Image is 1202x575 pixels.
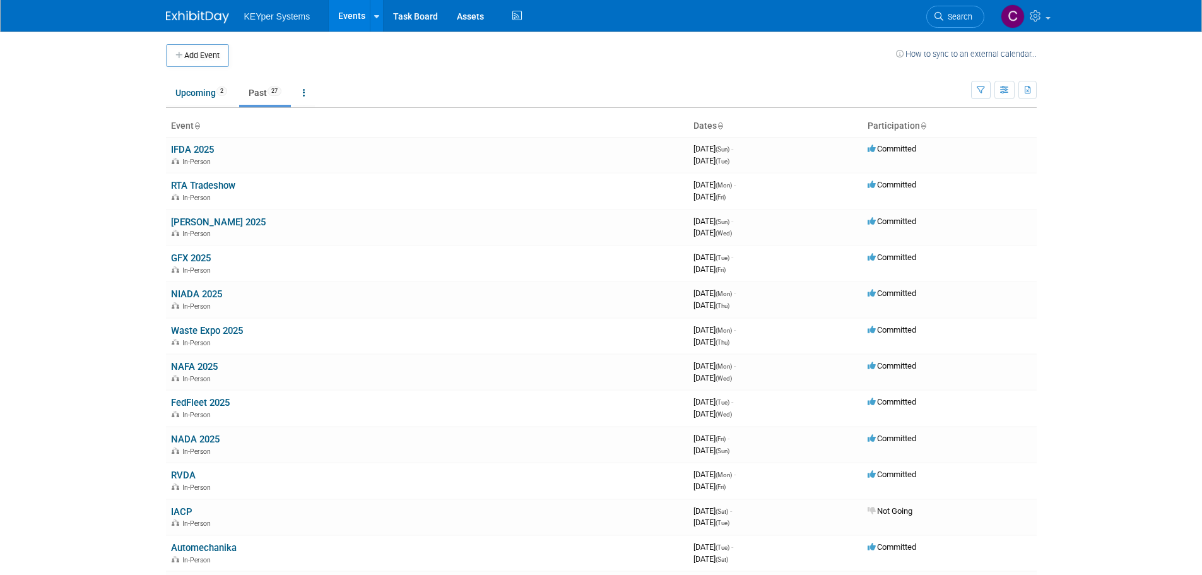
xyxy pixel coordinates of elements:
[171,180,235,191] a: RTA Tradeshow
[728,434,729,443] span: -
[716,471,732,478] span: (Mon)
[693,264,726,274] span: [DATE]
[1001,4,1025,28] img: Cameron Baucom
[171,470,196,481] a: RVDA
[693,470,736,479] span: [DATE]
[693,288,736,298] span: [DATE]
[730,506,732,516] span: -
[171,144,214,155] a: IFDA 2025
[172,375,179,381] img: In-Person Event
[693,506,732,516] span: [DATE]
[171,542,237,554] a: Automechanika
[716,290,732,297] span: (Mon)
[896,49,1037,59] a: How to sync to an external calendar...
[920,121,926,131] a: Sort by Participation Type
[171,361,218,372] a: NAFA 2025
[693,325,736,335] span: [DATE]
[716,519,729,526] span: (Tue)
[693,409,732,418] span: [DATE]
[182,483,215,492] span: In-Person
[716,556,728,563] span: (Sat)
[172,483,179,490] img: In-Person Event
[182,448,215,456] span: In-Person
[171,288,222,300] a: NIADA 2025
[693,542,733,552] span: [DATE]
[868,180,916,189] span: Committed
[182,411,215,419] span: In-Person
[171,397,230,408] a: FedFleet 2025
[171,434,220,445] a: NADA 2025
[239,81,291,105] a: Past27
[166,11,229,23] img: ExhibitDay
[731,542,733,552] span: -
[926,6,984,28] a: Search
[868,288,916,298] span: Committed
[868,252,916,262] span: Committed
[166,81,237,105] a: Upcoming2
[693,337,729,347] span: [DATE]
[693,300,729,310] span: [DATE]
[716,158,729,165] span: (Tue)
[693,482,726,491] span: [DATE]
[172,411,179,417] img: In-Person Event
[182,158,215,166] span: In-Person
[172,556,179,562] img: In-Person Event
[716,194,726,201] span: (Fri)
[172,194,179,200] img: In-Person Event
[171,506,192,518] a: IACP
[734,325,736,335] span: -
[716,146,729,153] span: (Sun)
[166,44,229,67] button: Add Event
[171,325,243,336] a: Waste Expo 2025
[172,230,179,236] img: In-Person Event
[693,180,736,189] span: [DATE]
[182,556,215,564] span: In-Person
[716,399,729,406] span: (Tue)
[244,11,310,21] span: KEYper Systems
[734,288,736,298] span: -
[731,397,733,406] span: -
[868,144,916,153] span: Committed
[716,375,732,382] span: (Wed)
[693,397,733,406] span: [DATE]
[182,375,215,383] span: In-Person
[868,325,916,335] span: Committed
[716,363,732,370] span: (Mon)
[731,252,733,262] span: -
[868,542,916,552] span: Committed
[716,327,732,334] span: (Mon)
[734,180,736,189] span: -
[943,12,972,21] span: Search
[717,121,723,131] a: Sort by Start Date
[182,266,215,275] span: In-Person
[693,228,732,237] span: [DATE]
[716,411,732,418] span: (Wed)
[182,302,215,311] span: In-Person
[716,448,729,454] span: (Sun)
[716,182,732,189] span: (Mon)
[731,144,733,153] span: -
[182,230,215,238] span: In-Person
[693,216,733,226] span: [DATE]
[172,302,179,309] img: In-Person Event
[693,361,736,370] span: [DATE]
[716,436,726,442] span: (Fri)
[693,156,729,165] span: [DATE]
[863,116,1037,137] th: Participation
[716,483,726,490] span: (Fri)
[868,506,912,516] span: Not Going
[216,86,227,96] span: 2
[716,230,732,237] span: (Wed)
[731,216,733,226] span: -
[268,86,281,96] span: 27
[734,361,736,370] span: -
[734,470,736,479] span: -
[172,448,179,454] img: In-Person Event
[693,446,729,455] span: [DATE]
[868,434,916,443] span: Committed
[693,373,732,382] span: [DATE]
[716,544,729,551] span: (Tue)
[182,339,215,347] span: In-Person
[171,252,211,264] a: GFX 2025
[868,470,916,479] span: Committed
